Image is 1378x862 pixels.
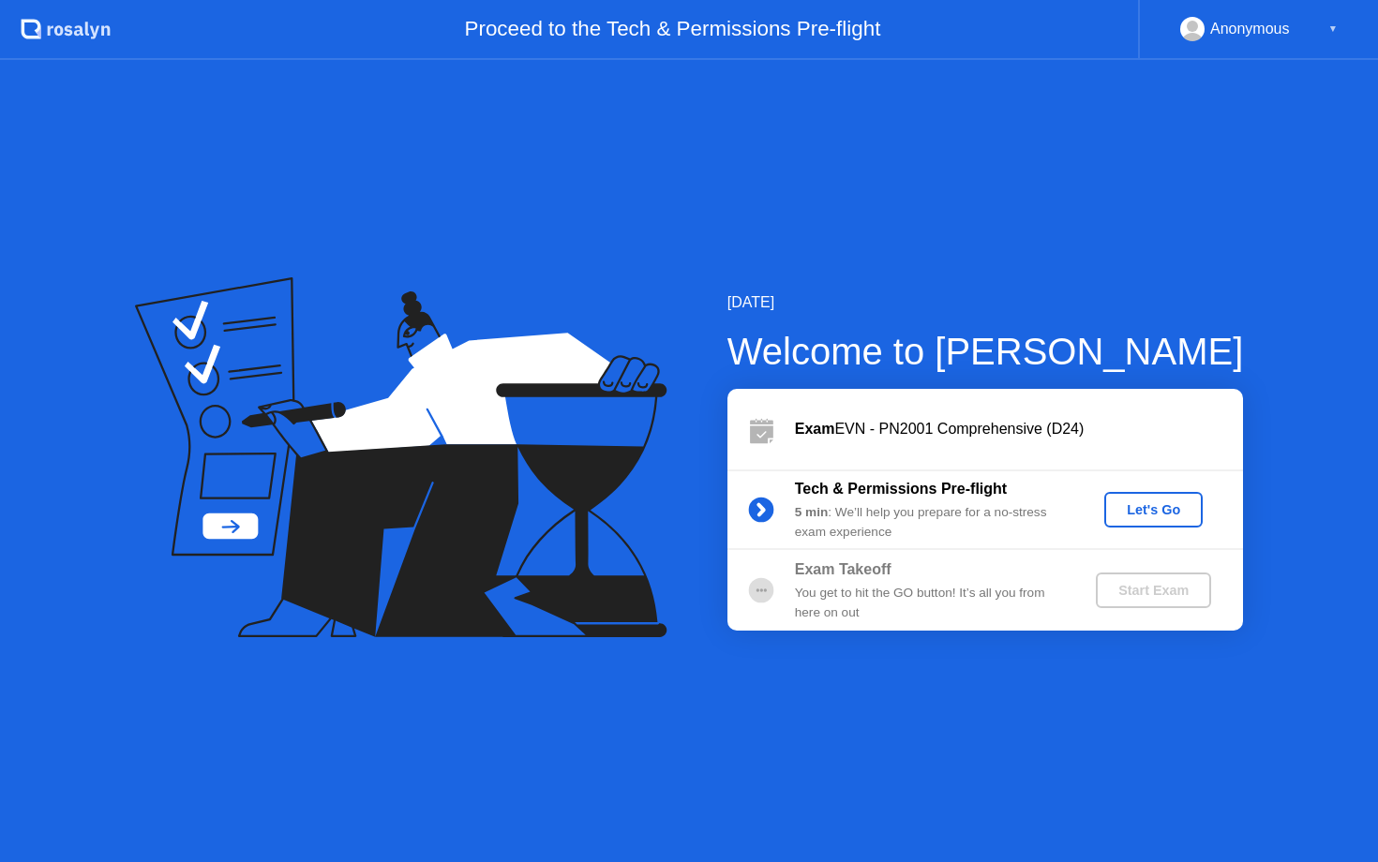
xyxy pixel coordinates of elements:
[795,481,1007,497] b: Tech & Permissions Pre-flight
[795,505,829,519] b: 5 min
[1328,17,1338,41] div: ▼
[727,323,1244,379] div: Welcome to [PERSON_NAME]
[795,561,891,577] b: Exam Takeoff
[727,291,1244,314] div: [DATE]
[795,503,1065,542] div: : We’ll help you prepare for a no-stress exam experience
[1210,17,1290,41] div: Anonymous
[795,418,1243,440] div: EVN - PN2001 Comprehensive (D24)
[1096,572,1211,608] button: Start Exam
[1104,492,1203,528] button: Let's Go
[1103,583,1204,598] div: Start Exam
[795,584,1065,622] div: You get to hit the GO button! It’s all you from here on out
[1112,502,1195,517] div: Let's Go
[795,421,835,437] b: Exam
